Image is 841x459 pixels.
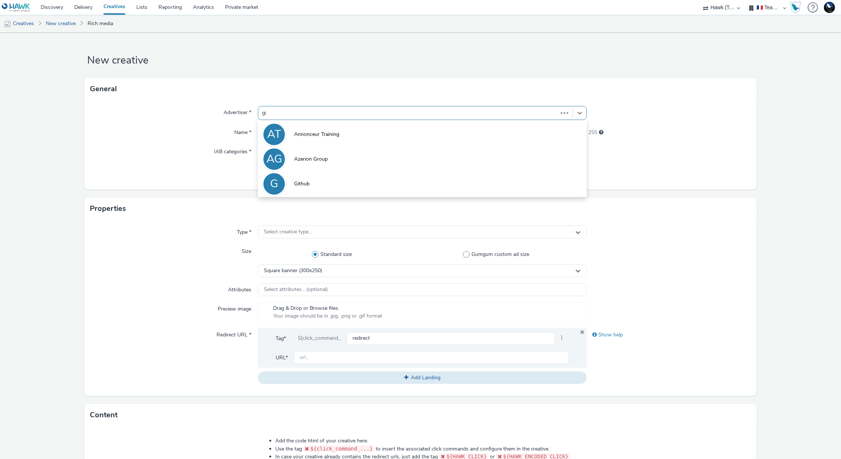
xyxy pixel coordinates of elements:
input: url... [294,351,569,364]
span: } [555,332,569,345]
span: Your image should be in .jpg, .png or .gif format [273,312,382,320]
img: mobile [4,20,11,28]
div: ${click_command_ [292,332,347,345]
span: Select creative type... [264,229,312,235]
label: Attributes [225,283,254,294]
span: Add Landing [411,374,440,381]
span: Azerion Group [294,155,328,163]
h3: Content [90,410,118,421]
img: undefined Logo [2,3,30,12]
a: Rich media [84,15,117,32]
label: Size [239,245,254,255]
li: Add the code html of your creative here. [275,437,572,445]
a: Hawk Academy [790,1,804,13]
a: New creative [42,15,79,32]
span: Square banner (300x250) [264,268,322,274]
div: AG [266,149,282,169]
span: 255 [589,129,597,136]
span: Standard size [320,251,352,258]
h1: New creative [84,54,757,68]
img: Support Hawk [824,2,835,13]
label: Type * [234,226,254,236]
label: IAB categories * [211,145,254,155]
span: Select attributes... (optional) [264,287,328,293]
span: ${click_command_...} [310,446,373,452]
label: Name * [231,126,254,136]
label: Redirect URL * [214,328,254,339]
h3: Properties [90,203,126,214]
div: G [270,174,278,194]
span: Github [294,180,310,188]
button: Add Landing [258,371,586,384]
span: Drag & Drop or Browse files. [273,305,382,312]
img: Hawk Academy [790,1,801,13]
span: Gumgum custom ad size [471,251,529,258]
label: Advertiser * [221,106,254,116]
div: AT [267,124,281,145]
h3: General [90,83,117,95]
label: Preview image [215,302,254,313]
div: Show help [587,328,751,342]
div: Maximum 255 characters [599,129,604,136]
span: Annonceur Training [294,131,339,138]
li: Use the tag to insert the associated click commands and configure them in the creative. [275,445,572,453]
